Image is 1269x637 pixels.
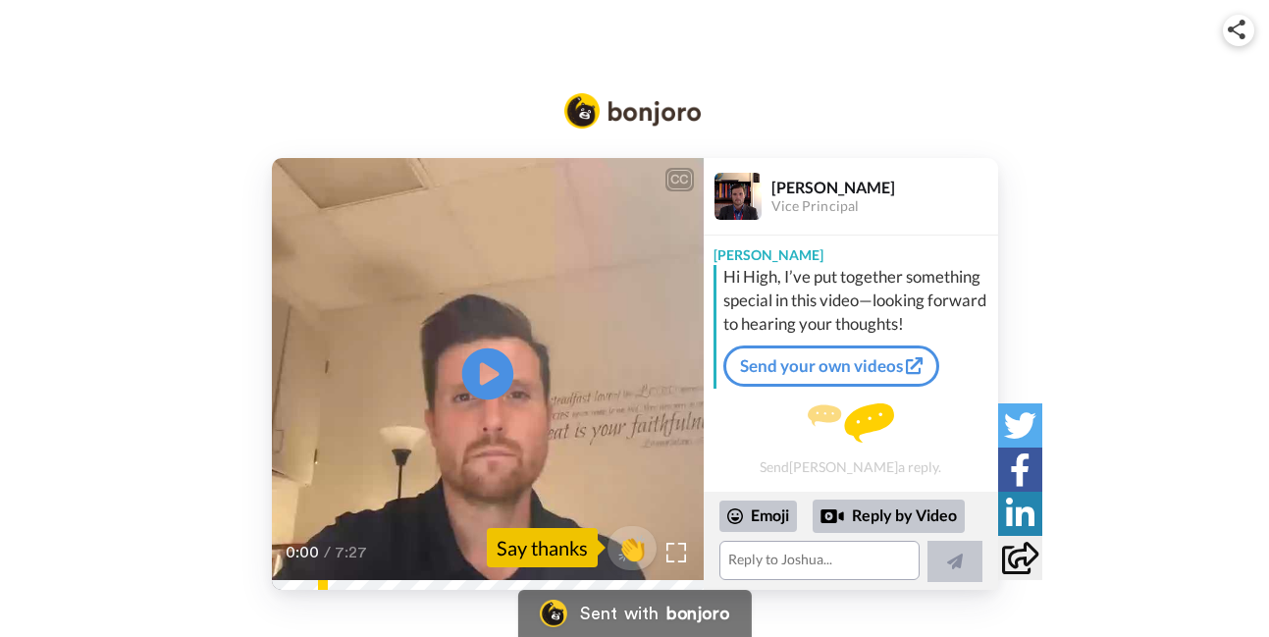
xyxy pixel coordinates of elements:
div: Send [PERSON_NAME] a reply. [704,397,998,482]
div: bonjoro [666,605,729,622]
div: Hi High, I’ve put together something special in this video—looking forward to hearing your thoughts! [723,265,993,336]
div: Emoji [719,501,797,532]
a: Send your own videos [723,345,939,387]
div: Say thanks [487,528,598,567]
span: 7:27 [335,541,369,564]
div: [PERSON_NAME] [704,236,998,265]
img: Full screen [666,543,686,562]
span: 0:00 [286,541,320,564]
span: / [324,541,331,564]
div: Reply by Video [820,504,844,528]
div: Sent with [580,605,659,622]
img: message.svg [808,403,894,443]
span: 👏 [608,532,657,563]
div: CC [667,170,692,189]
img: Profile Image [714,173,762,220]
div: Reply by Video [813,500,965,533]
div: Vice Principal [771,198,997,215]
img: Bonjoro Logo [564,93,702,129]
img: ic_share.svg [1228,20,1245,39]
img: Bonjoro Logo [539,600,566,627]
div: [PERSON_NAME] [771,178,997,196]
a: Bonjoro LogoSent withbonjoro [517,590,751,637]
button: 👏 [608,526,657,570]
